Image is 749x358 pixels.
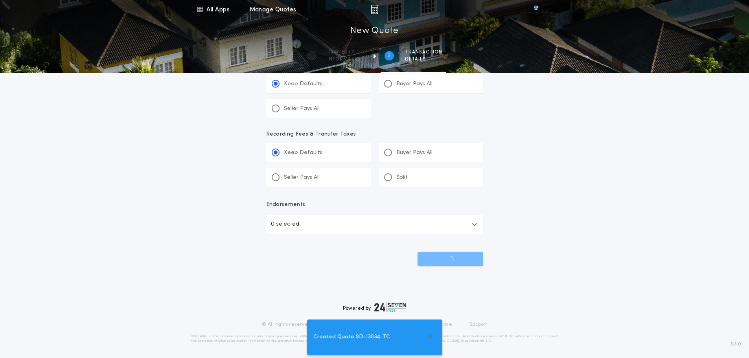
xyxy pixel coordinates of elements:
span: Transaction [405,49,442,55]
span: information [328,56,364,62]
span: details [405,56,442,62]
p: Keep Defaults [284,149,322,157]
p: Endorsements [266,201,483,209]
p: Recording Fees & Transfer Taxes [266,130,483,138]
span: Property [328,49,364,55]
img: logo [374,303,407,312]
p: Split [396,174,408,182]
div: Powered by [343,303,407,312]
span: Created Quote SD-13034-TC [313,333,390,341]
p: Buyer Pays All [396,80,432,88]
button: 0 selected [266,215,483,234]
p: Keep Defaults [284,80,322,88]
p: Seller Pays All [284,174,320,182]
p: Buyer Pays All [396,149,432,157]
p: Seller Pays All [284,105,320,113]
h2: 2 [388,53,390,59]
p: 0 selected [271,220,299,229]
img: vs-icon [519,6,552,13]
img: img [371,5,378,14]
h1: New Quote [350,25,398,37]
